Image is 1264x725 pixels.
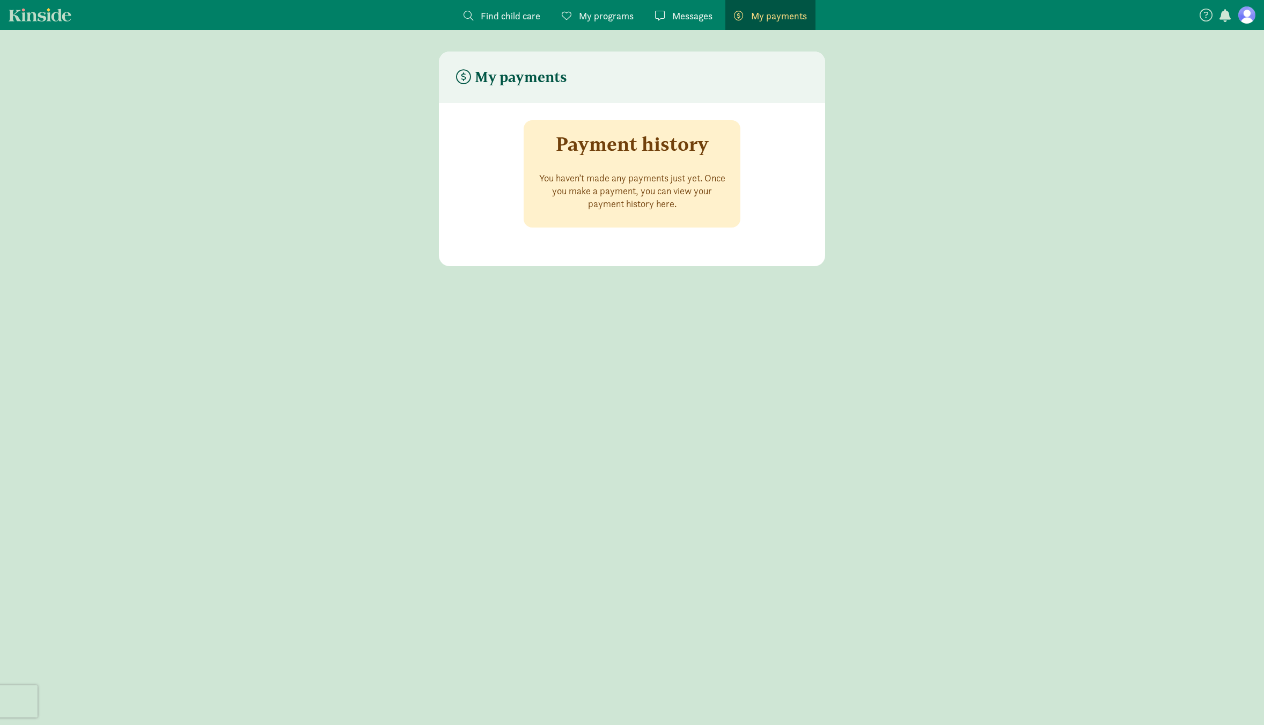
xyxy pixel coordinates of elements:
span: My payments [751,9,807,23]
a: Kinside [9,8,71,21]
span: Find child care [481,9,540,23]
h3: Payment history [556,133,709,155]
h4: My payments [456,69,567,86]
span: Messages [672,9,712,23]
p: You haven’t made any payments just yet. Once you make a payment, you can view your payment histor... [537,172,727,210]
span: My programs [579,9,634,23]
